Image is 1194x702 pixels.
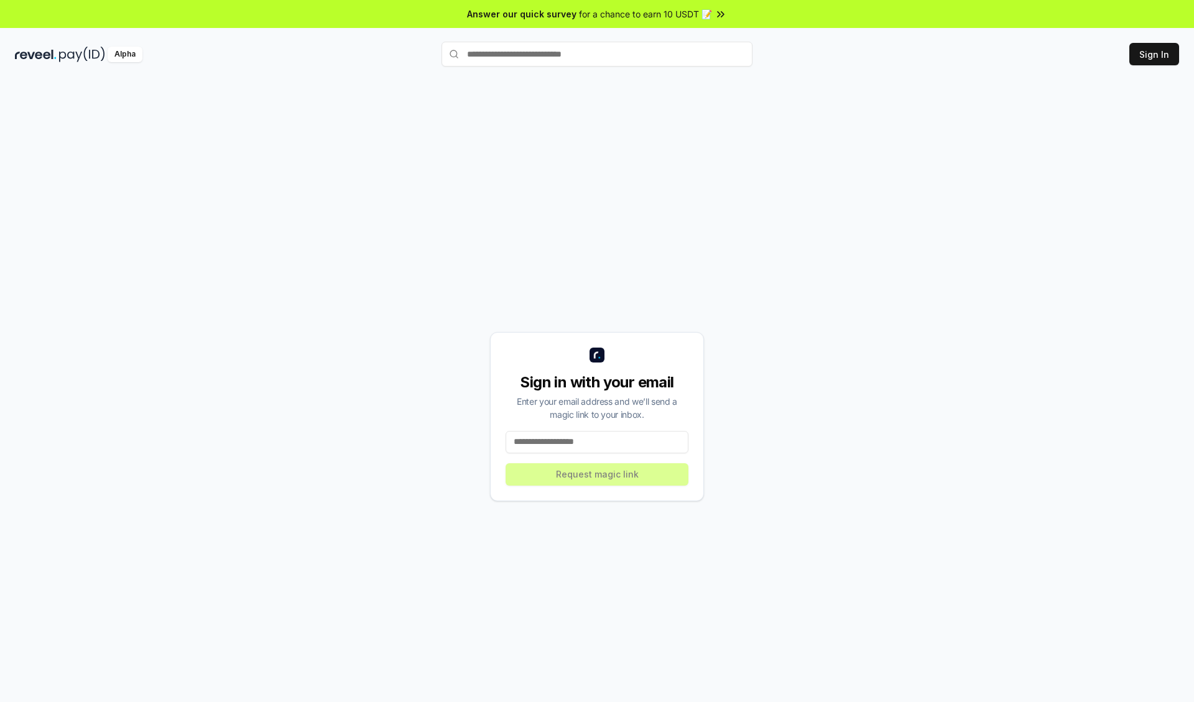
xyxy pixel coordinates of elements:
div: Sign in with your email [506,372,688,392]
div: Enter your email address and we’ll send a magic link to your inbox. [506,395,688,421]
span: Answer our quick survey [467,7,576,21]
img: pay_id [59,47,105,62]
div: Alpha [108,47,142,62]
span: for a chance to earn 10 USDT 📝 [579,7,712,21]
img: reveel_dark [15,47,57,62]
button: Sign In [1129,43,1179,65]
img: logo_small [590,348,604,363]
